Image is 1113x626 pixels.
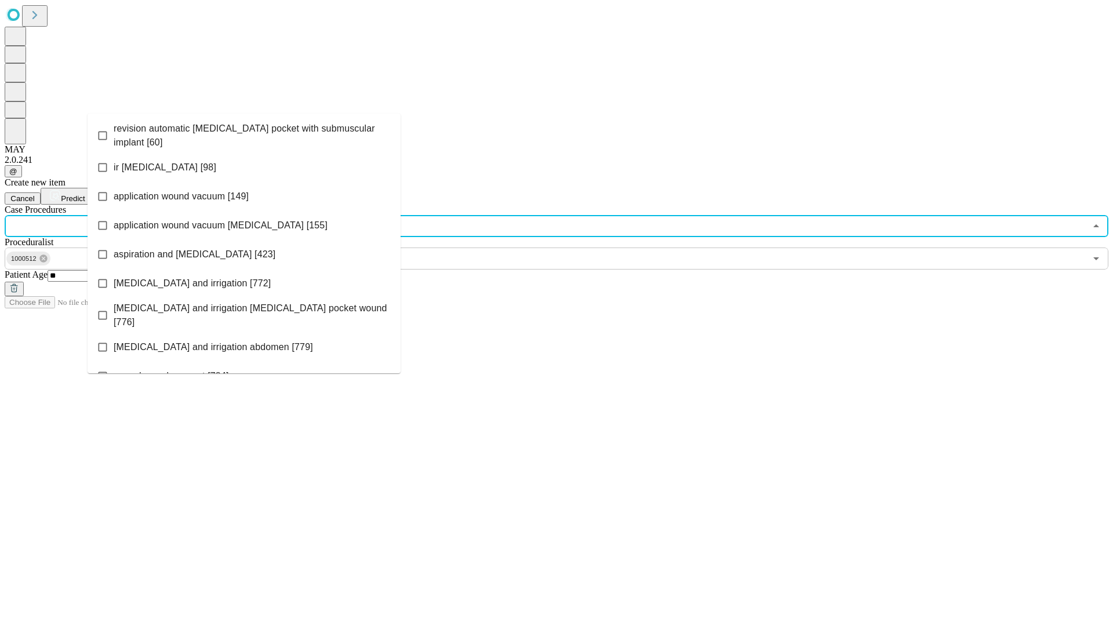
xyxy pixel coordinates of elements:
[5,144,1108,155] div: MAY
[6,252,50,265] div: 1000512
[1088,250,1104,267] button: Open
[114,219,328,232] span: application wound vacuum [MEDICAL_DATA] [155]
[114,340,313,354] span: [MEDICAL_DATA] and irrigation abdomen [779]
[114,122,391,150] span: revision automatic [MEDICAL_DATA] pocket with submuscular implant [60]
[9,167,17,176] span: @
[10,194,35,203] span: Cancel
[1088,218,1104,234] button: Close
[114,301,391,329] span: [MEDICAL_DATA] and irrigation [MEDICAL_DATA] pocket wound [776]
[5,237,53,247] span: Proceduralist
[5,205,66,214] span: Scheduled Procedure
[5,177,66,187] span: Create new item
[114,276,271,290] span: [MEDICAL_DATA] and irrigation [772]
[61,194,85,203] span: Predict
[114,161,216,174] span: ir [MEDICAL_DATA] [98]
[114,248,275,261] span: aspiration and [MEDICAL_DATA] [423]
[114,369,229,383] span: wound vac placement [784]
[5,155,1108,165] div: 2.0.241
[5,192,41,205] button: Cancel
[41,188,94,205] button: Predict
[5,165,22,177] button: @
[6,252,41,265] span: 1000512
[114,190,249,203] span: application wound vacuum [149]
[5,270,48,279] span: Patient Age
